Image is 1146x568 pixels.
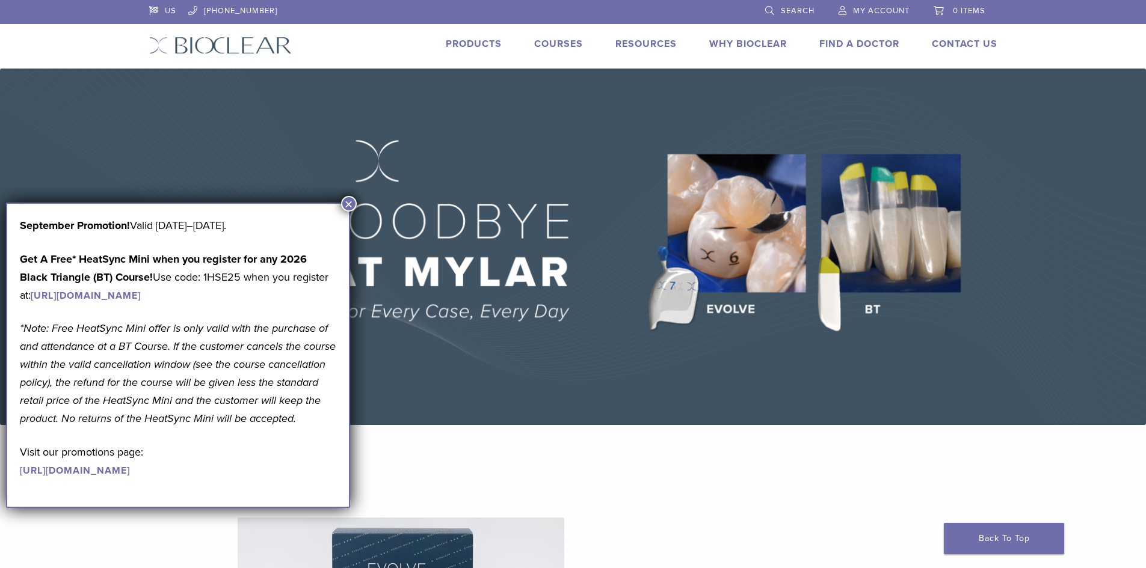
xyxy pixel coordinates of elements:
[20,252,307,284] strong: Get A Free* HeatSync Mini when you register for any 2026 Black Triangle (BT) Course!
[534,38,583,50] a: Courses
[31,290,141,302] a: [URL][DOMAIN_NAME]
[20,250,336,304] p: Use code: 1HSE25 when you register at:
[149,37,292,54] img: Bioclear
[781,6,815,16] span: Search
[20,219,130,232] b: September Promotion!
[446,38,502,50] a: Products
[20,443,336,479] p: Visit our promotions page:
[953,6,985,16] span: 0 items
[615,38,677,50] a: Resources
[944,523,1064,554] a: Back To Top
[20,216,336,234] p: Valid [DATE]–[DATE].
[709,38,787,50] a: Why Bioclear
[341,196,357,212] button: Close
[932,38,997,50] a: Contact Us
[20,465,130,477] a: [URL][DOMAIN_NAME]
[853,6,910,16] span: My Account
[20,322,336,425] em: *Note: Free HeatSync Mini offer is only valid with the purchase of and attendance at a BT Course....
[819,38,899,50] a: Find A Doctor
